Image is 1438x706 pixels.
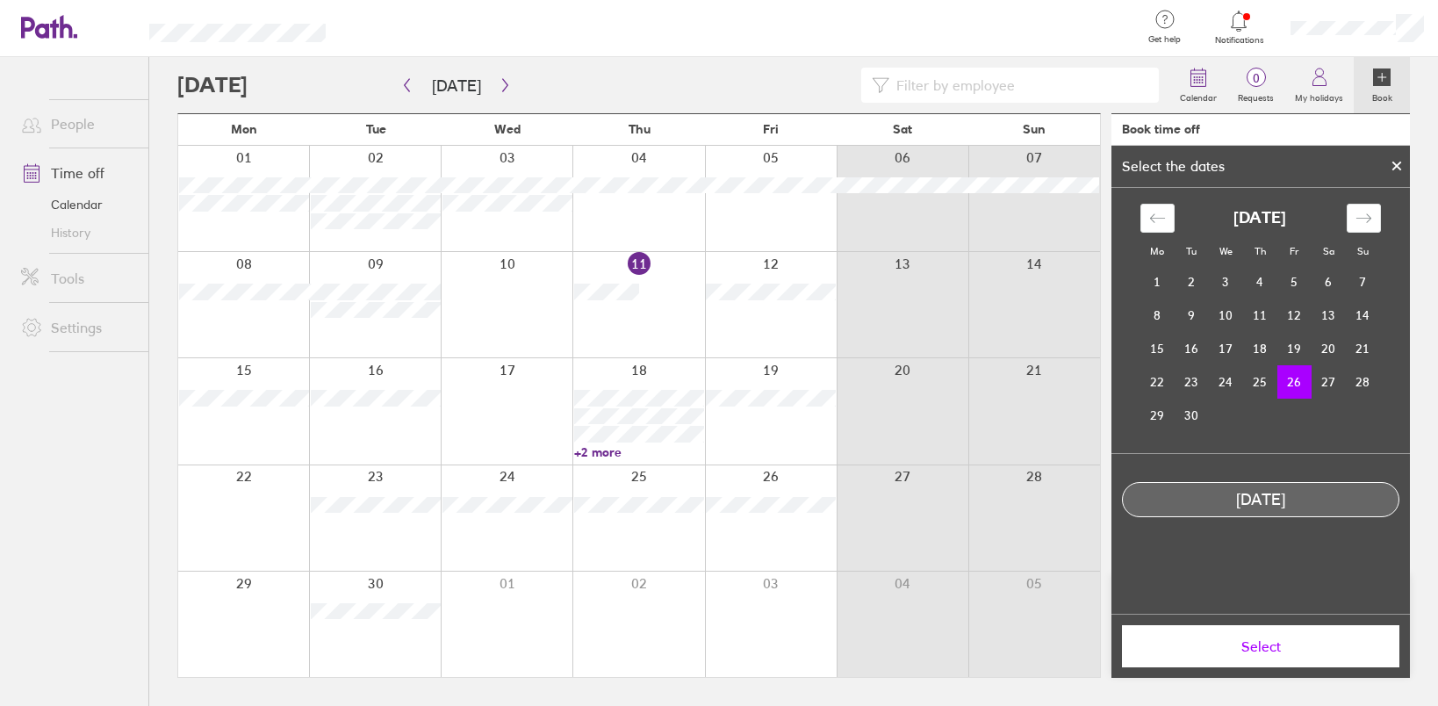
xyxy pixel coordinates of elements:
[1347,204,1381,233] div: Move forward to switch to the next month.
[1134,638,1387,654] span: Select
[574,444,704,460] a: +2 more
[1277,265,1312,299] td: Friday, September 5, 2025
[1121,188,1400,453] div: Calendar
[1357,245,1369,257] small: Su
[1227,71,1284,85] span: 0
[1284,88,1354,104] label: My holidays
[1111,158,1235,174] div: Select the dates
[1209,299,1243,332] td: Wednesday, September 10, 2025
[1219,245,1233,257] small: We
[763,122,779,136] span: Fri
[1243,265,1277,299] td: Thursday, September 4, 2025
[1346,299,1380,332] td: Sunday, September 14, 2025
[418,71,495,100] button: [DATE]
[1175,265,1209,299] td: Tuesday, September 2, 2025
[1227,88,1284,104] label: Requests
[1140,399,1175,432] td: Monday, September 29, 2025
[1122,122,1200,136] div: Book time off
[1136,34,1193,45] span: Get help
[366,122,386,136] span: Tue
[629,122,651,136] span: Thu
[1312,332,1346,365] td: Saturday, September 20, 2025
[1284,57,1354,113] a: My holidays
[1140,299,1175,332] td: Monday, September 8, 2025
[7,191,148,219] a: Calendar
[1175,399,1209,432] td: Tuesday, September 30, 2025
[1140,365,1175,399] td: Monday, September 22, 2025
[1169,88,1227,104] label: Calendar
[7,106,148,141] a: People
[1243,299,1277,332] td: Thursday, September 11, 2025
[1243,332,1277,365] td: Thursday, September 18, 2025
[1211,9,1268,46] a: Notifications
[1209,332,1243,365] td: Wednesday, September 17, 2025
[1140,332,1175,365] td: Monday, September 15, 2025
[7,219,148,247] a: History
[1175,332,1209,365] td: Tuesday, September 16, 2025
[1150,245,1164,257] small: Mo
[1227,57,1284,113] a: 0Requests
[7,310,148,345] a: Settings
[1175,299,1209,332] td: Tuesday, September 9, 2025
[1277,365,1312,399] td: Selected. Friday, September 26, 2025
[1023,122,1046,136] span: Sun
[889,68,1148,102] input: Filter by employee
[1312,299,1346,332] td: Saturday, September 13, 2025
[1140,204,1175,233] div: Move backward to switch to the previous month.
[1123,491,1398,509] div: [DATE]
[1362,88,1403,104] label: Book
[1243,365,1277,399] td: Thursday, September 25, 2025
[1169,57,1227,113] a: Calendar
[1312,365,1346,399] td: Saturday, September 27, 2025
[7,261,148,296] a: Tools
[1186,245,1197,257] small: Tu
[1255,245,1266,257] small: Th
[1277,299,1312,332] td: Friday, September 12, 2025
[1346,265,1380,299] td: Sunday, September 7, 2025
[1277,332,1312,365] td: Friday, September 19, 2025
[1122,625,1399,667] button: Select
[1233,209,1286,227] strong: [DATE]
[231,122,257,136] span: Mon
[1346,365,1380,399] td: Sunday, September 28, 2025
[1312,265,1346,299] td: Saturday, September 6, 2025
[1346,332,1380,365] td: Sunday, September 21, 2025
[1140,265,1175,299] td: Monday, September 1, 2025
[1323,245,1334,257] small: Sa
[7,155,148,191] a: Time off
[1175,365,1209,399] td: Tuesday, September 23, 2025
[1211,35,1268,46] span: Notifications
[1209,265,1243,299] td: Wednesday, September 3, 2025
[494,122,521,136] span: Wed
[1354,57,1410,113] a: Book
[1209,365,1243,399] td: Wednesday, September 24, 2025
[1290,245,1298,257] small: Fr
[893,122,912,136] span: Sat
